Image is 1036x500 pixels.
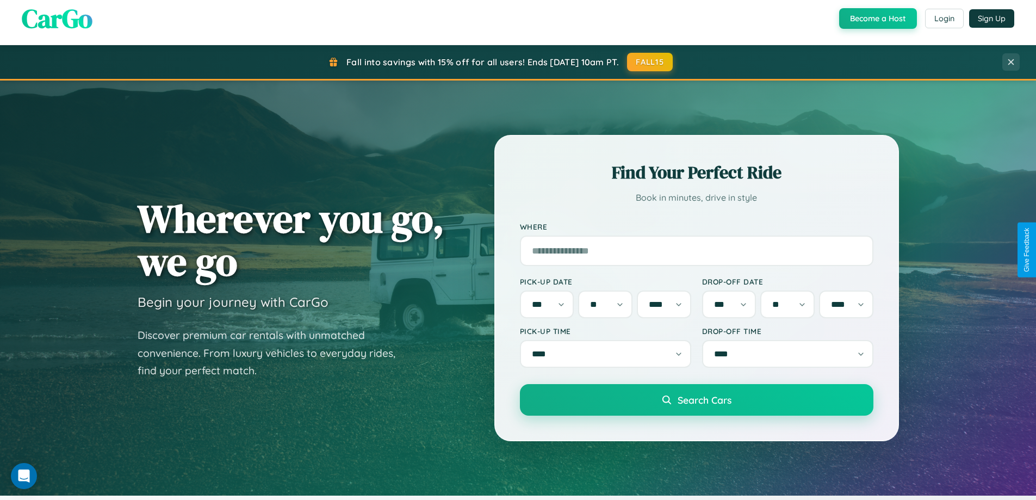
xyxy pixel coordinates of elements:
div: Open Intercom Messenger [11,463,37,489]
h3: Begin your journey with CarGo [138,294,328,310]
button: Sign Up [969,9,1014,28]
label: Where [520,222,873,231]
button: Login [925,9,964,28]
label: Drop-off Time [702,326,873,336]
label: Pick-up Time [520,326,691,336]
h2: Find Your Perfect Ride [520,161,873,184]
p: Book in minutes, drive in style [520,190,873,206]
button: Search Cars [520,384,873,416]
div: Give Feedback [1023,228,1031,272]
p: Discover premium car rentals with unmatched convenience. From luxury vehicles to everyday rides, ... [138,326,410,380]
span: Fall into savings with 15% off for all users! Ends [DATE] 10am PT. [346,57,619,67]
span: CarGo [22,1,92,36]
button: Become a Host [839,8,917,29]
h1: Wherever you go, we go [138,197,444,283]
label: Pick-up Date [520,277,691,286]
button: FALL15 [627,53,673,71]
label: Drop-off Date [702,277,873,286]
span: Search Cars [678,394,731,406]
